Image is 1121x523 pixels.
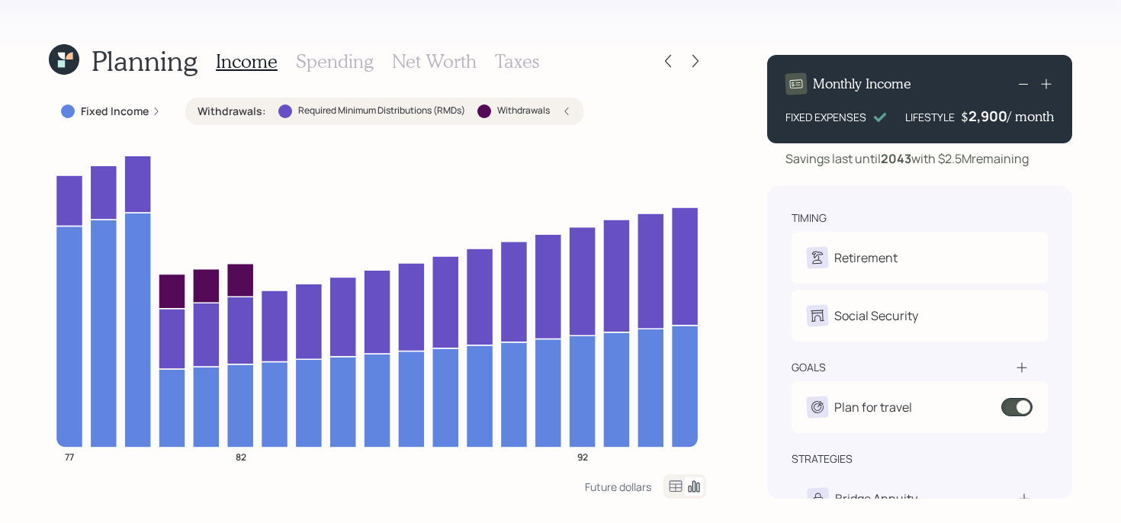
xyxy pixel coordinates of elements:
[577,450,588,463] tspan: 92
[216,50,278,72] h3: Income
[392,50,477,72] h3: Net Worth
[792,210,827,226] div: timing
[792,360,826,375] div: goals
[236,450,246,463] tspan: 82
[1007,108,1054,125] h4: / month
[835,489,917,508] div: Bridge Annuity
[834,398,912,416] div: Plan for travel
[968,107,1007,125] div: 2,900
[296,50,374,72] h3: Spending
[813,75,911,92] h4: Monthly Income
[198,104,266,119] label: Withdrawals :
[785,149,1029,168] div: Savings last until with $2.5M remaining
[81,104,149,119] label: Fixed Income
[785,109,866,125] div: FIXED EXPENSES
[495,50,539,72] h3: Taxes
[834,249,898,267] div: Retirement
[834,306,918,325] div: Social Security
[881,150,911,167] b: 2043
[961,108,968,125] h4: $
[497,104,550,117] label: Withdrawals
[298,104,465,117] label: Required Minimum Distributions (RMDs)
[65,450,74,463] tspan: 77
[92,44,198,77] h1: Planning
[792,451,853,467] div: strategies
[585,480,651,494] div: Future dollars
[905,109,955,125] div: LIFESTYLE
